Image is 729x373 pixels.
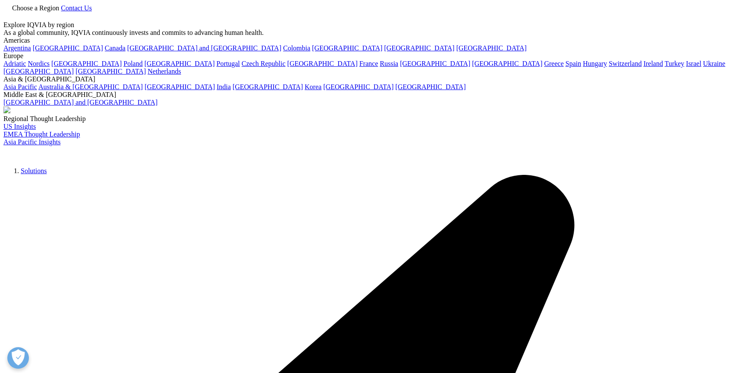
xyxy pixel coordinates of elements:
[3,21,726,29] div: Explore IQVIA by region
[145,60,215,67] a: [GEOGRAPHIC_DATA]
[3,60,26,67] a: Adriatic
[400,60,470,67] a: [GEOGRAPHIC_DATA]
[456,44,527,52] a: [GEOGRAPHIC_DATA]
[3,83,37,90] a: Asia Pacific
[3,44,31,52] a: Argentina
[105,44,126,52] a: Canada
[396,83,466,90] a: [GEOGRAPHIC_DATA]
[380,60,399,67] a: Russia
[75,68,146,75] a: [GEOGRAPHIC_DATA]
[28,60,50,67] a: Nordics
[544,60,563,67] a: Greece
[472,60,542,67] a: [GEOGRAPHIC_DATA]
[242,60,286,67] a: Czech Republic
[703,60,726,67] a: Ukraine
[3,29,726,37] div: As a global community, IQVIA continuously invests and commits to advancing human health.
[3,123,36,130] a: US Insights
[12,4,59,12] span: Choose a Region
[217,83,231,90] a: India
[323,83,393,90] a: [GEOGRAPHIC_DATA]
[583,60,607,67] a: Hungary
[7,347,29,369] button: Open Preferences
[665,60,685,67] a: Turkey
[3,131,80,138] a: EMEA Thought Leadership
[3,52,726,60] div: Europe
[145,83,215,90] a: [GEOGRAPHIC_DATA]
[312,44,382,52] a: [GEOGRAPHIC_DATA]
[384,44,455,52] a: [GEOGRAPHIC_DATA]
[609,60,641,67] a: Switzerland
[3,115,726,123] div: Regional Thought Leadership
[33,44,103,52] a: [GEOGRAPHIC_DATA]
[3,138,60,146] a: Asia Pacific Insights
[127,44,281,52] a: [GEOGRAPHIC_DATA] and [GEOGRAPHIC_DATA]
[287,60,358,67] a: [GEOGRAPHIC_DATA]
[305,83,321,90] a: Korea
[38,83,143,90] a: Australia & [GEOGRAPHIC_DATA]
[3,75,726,83] div: Asia & [GEOGRAPHIC_DATA]
[686,60,701,67] a: Israel
[3,68,74,75] a: [GEOGRAPHIC_DATA]
[566,60,581,67] a: Spain
[3,99,157,106] a: [GEOGRAPHIC_DATA] and [GEOGRAPHIC_DATA]
[148,68,181,75] a: Netherlands
[3,37,726,44] div: Americas
[3,91,726,99] div: Middle East & [GEOGRAPHIC_DATA]
[3,106,10,113] img: 2093_analyzing-data-using-big-screen-display-and-laptop.png
[123,60,142,67] a: Poland
[644,60,663,67] a: Ireland
[51,60,122,67] a: [GEOGRAPHIC_DATA]
[61,4,92,12] a: Contact Us
[359,60,378,67] a: France
[21,167,47,174] a: Solutions
[283,44,310,52] a: Colombia
[217,60,240,67] a: Portugal
[233,83,303,90] a: [GEOGRAPHIC_DATA]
